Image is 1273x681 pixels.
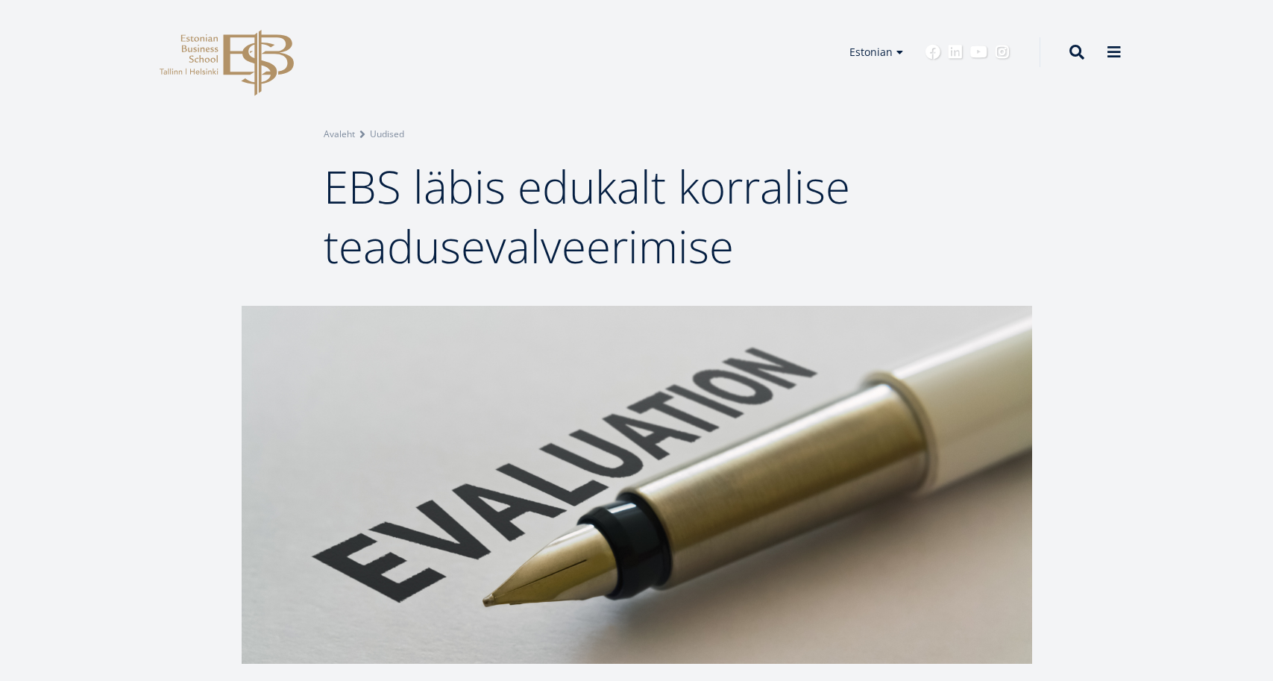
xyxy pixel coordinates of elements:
a: Uudised [370,127,404,142]
img: a [242,306,1032,664]
a: Avaleht [324,127,355,142]
a: Facebook [925,45,940,60]
span: EBS läbis edukalt korralise teadusevalveerimise [324,156,850,277]
a: Youtube [970,45,987,60]
a: Instagram [995,45,1010,60]
a: Linkedin [948,45,963,60]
